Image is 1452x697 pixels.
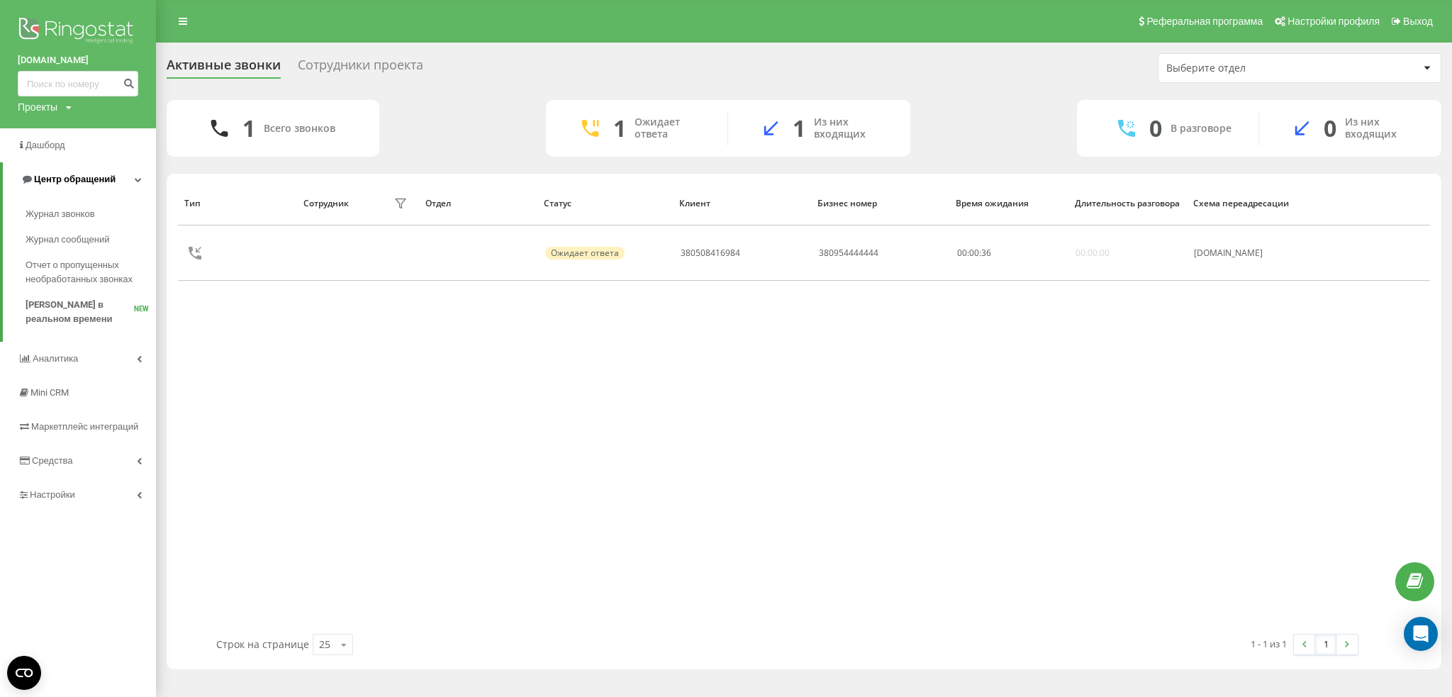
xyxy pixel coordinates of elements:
[18,71,138,96] input: Поиск по номеру
[613,115,626,142] div: 1
[18,100,57,114] div: Проекты
[33,353,78,364] span: Аналитика
[1149,115,1162,142] div: 0
[26,258,149,286] span: Отчет о пропущенных необработанных звонках
[26,292,156,332] a: [PERSON_NAME] в реальном времениNEW
[544,199,666,208] div: Статус
[981,247,991,259] span: 36
[32,455,73,466] span: Средства
[1075,199,1180,208] div: Длительность разговора
[1171,123,1232,135] div: В разговоре
[1315,635,1336,654] a: 1
[1345,116,1420,140] div: Из них входящих
[303,199,349,208] div: Сотрудник
[1251,637,1287,651] div: 1 - 1 из 1
[26,233,109,247] span: Журнал сообщений
[3,162,156,196] a: Центр обращений
[957,248,991,258] div: : :
[30,387,69,398] span: Mini CRM
[814,116,889,140] div: Из них входящих
[1166,62,1336,74] div: Выберите отдел
[1194,248,1303,258] div: [DOMAIN_NAME]
[216,637,309,651] span: Строк на странице
[1404,617,1438,651] div: Open Intercom Messenger
[1076,248,1110,258] div: 00:00:00
[18,14,138,50] img: Ringostat logo
[1146,16,1263,27] span: Реферальная программа
[1193,199,1305,208] div: Схема переадресации
[7,656,41,690] button: Open CMP widget
[34,174,116,184] span: Центр обращений
[31,421,138,432] span: Маркетплейс интеграций
[30,489,75,500] span: Настройки
[26,201,156,227] a: Журнал звонков
[681,248,740,258] div: 380508416984
[817,199,942,208] div: Бизнес номер
[26,140,65,150] span: Дашборд
[957,247,967,259] span: 00
[545,247,625,260] div: Ожидает ответа
[26,227,156,252] a: Журнал сообщений
[425,199,531,208] div: Отдел
[679,199,804,208] div: Клиент
[635,116,706,140] div: Ожидает ответа
[242,115,255,142] div: 1
[26,298,134,326] span: [PERSON_NAME] в реальном времени
[26,252,156,292] a: Отчет о пропущенных необработанных звонках
[956,199,1061,208] div: Время ожидания
[1288,16,1380,27] span: Настройки профиля
[793,115,805,142] div: 1
[1324,115,1336,142] div: 0
[969,247,979,259] span: 00
[167,57,281,79] div: Активные звонки
[298,57,423,79] div: Сотрудники проекта
[18,53,138,67] a: [DOMAIN_NAME]
[26,207,95,221] span: Журнал звонков
[819,248,878,258] div: 380954444444
[264,123,335,135] div: Всего звонков
[1403,16,1433,27] span: Выход
[184,199,290,208] div: Тип
[319,637,330,652] div: 25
